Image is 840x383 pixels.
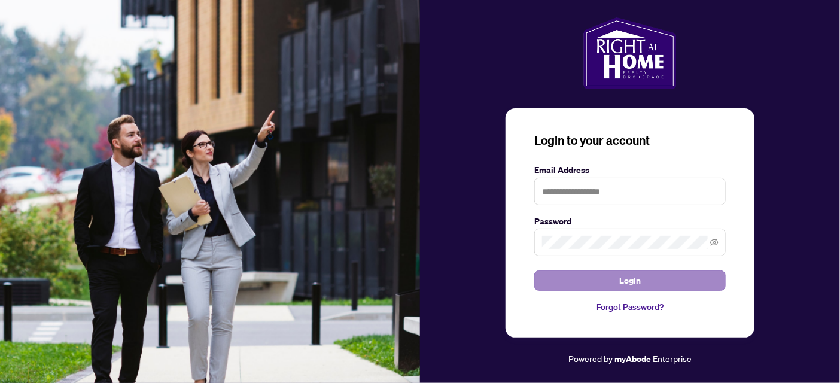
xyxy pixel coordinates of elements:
[653,353,692,364] span: Enterprise
[710,238,719,247] span: eye-invisible
[619,271,641,290] span: Login
[534,163,726,177] label: Email Address
[534,270,726,291] button: Login
[534,215,726,228] label: Password
[534,132,726,149] h3: Login to your account
[614,352,651,366] a: myAbode
[534,300,726,314] a: Forgot Password?
[568,353,613,364] span: Powered by
[583,17,676,89] img: ma-logo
